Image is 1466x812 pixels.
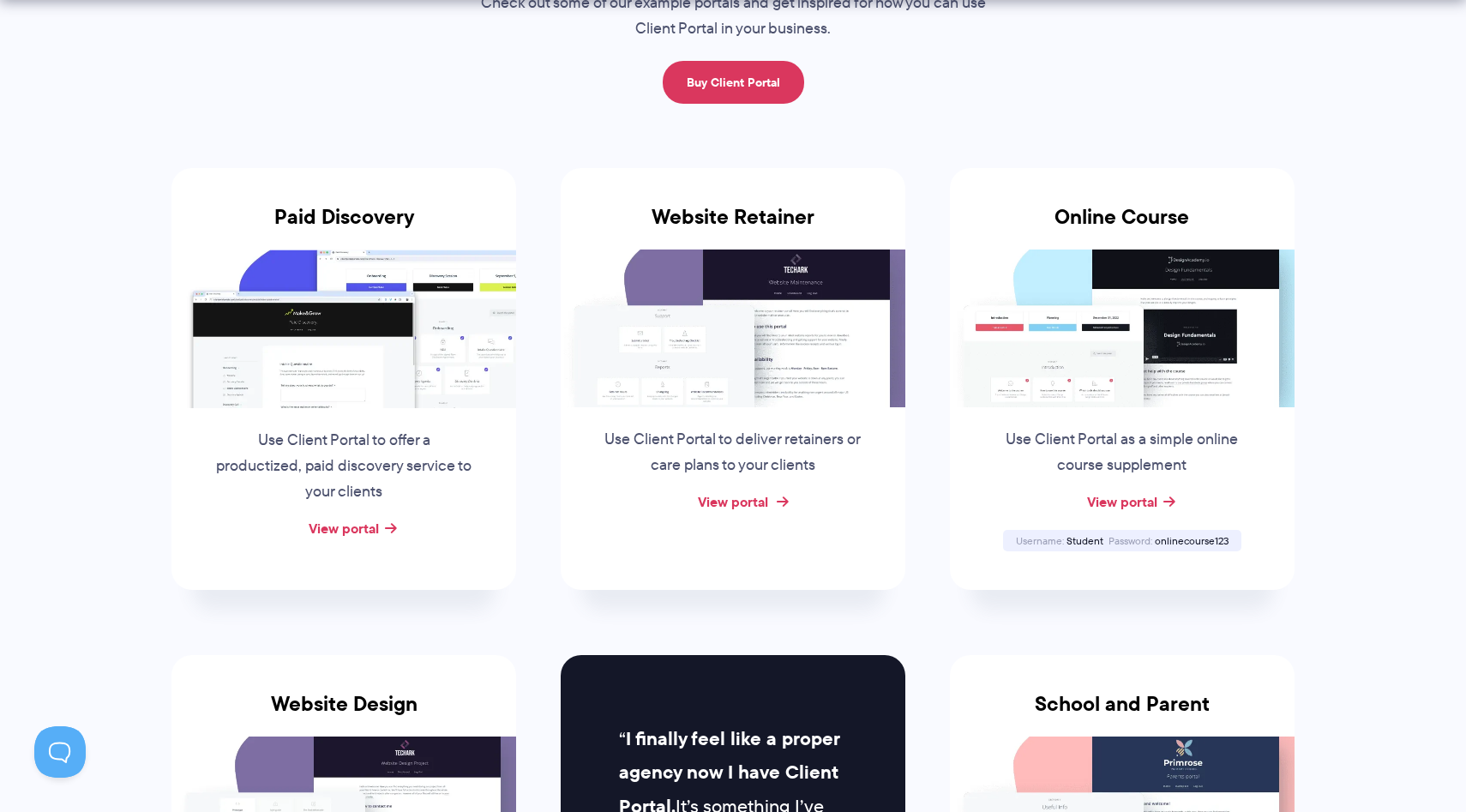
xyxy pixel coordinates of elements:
h3: Online Course [950,205,1295,250]
span: Student [1066,533,1103,548]
span: Username [1016,533,1064,548]
p: Use Client Portal as a simple online course supplement [992,427,1253,478]
h3: Website Retainer [561,205,905,250]
h3: School and Parent [950,692,1295,737]
iframe: Toggle Customer Support [34,726,86,778]
a: View portal [698,491,768,512]
span: Password [1109,533,1152,548]
span: onlinecourse123 [1155,533,1229,548]
a: View portal [1087,491,1157,512]
a: Buy Client Portal [663,61,804,104]
h3: Website Design [171,692,516,737]
h3: Paid Discovery [171,205,516,250]
p: Use Client Portal to deliver retainers or care plans to your clients [603,427,863,478]
a: View portal [309,518,379,538]
p: Use Client Portal to offer a productized, paid discovery service to your clients [213,428,474,505]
